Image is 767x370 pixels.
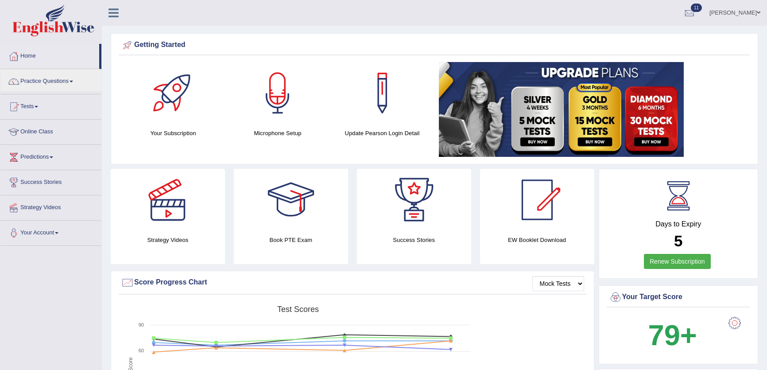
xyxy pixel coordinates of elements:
a: Renew Subscription [644,254,711,269]
h4: Book PTE Exam [234,235,348,245]
img: small5.jpg [439,62,684,157]
a: Tests [0,94,101,117]
h4: Your Subscription [125,129,221,138]
text: 90 [139,322,144,327]
h4: EW Booklet Download [480,235,594,245]
h4: Days to Expiry [609,220,748,228]
a: Home [0,44,99,66]
h4: Update Pearson Login Detail [334,129,430,138]
a: Success Stories [0,170,101,192]
a: Strategy Videos [0,195,101,218]
b: 5 [674,232,682,249]
a: Predictions [0,145,101,167]
h4: Success Stories [357,235,471,245]
a: Online Class [0,120,101,142]
a: Your Account [0,221,101,243]
div: Your Target Score [609,291,748,304]
span: 11 [691,4,702,12]
a: Practice Questions [0,69,101,91]
h4: Microphone Setup [230,129,325,138]
div: Score Progress Chart [121,276,584,289]
b: 79+ [648,319,697,351]
tspan: Test scores [277,305,319,314]
text: 60 [139,348,144,353]
div: Getting Started [121,39,748,52]
h4: Strategy Videos [111,235,225,245]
